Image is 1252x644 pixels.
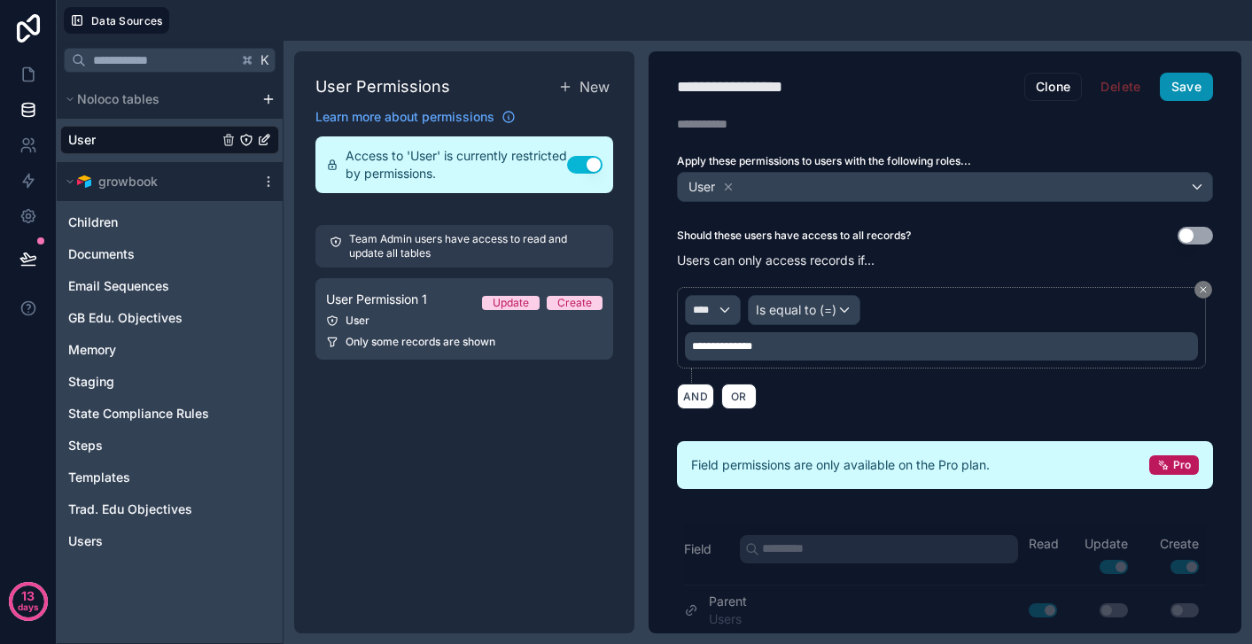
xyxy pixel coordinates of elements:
button: Is equal to (=) [748,295,860,325]
p: 13 [21,587,35,605]
span: Is equal to (=) [756,301,836,319]
label: Should these users have access to all records? [677,229,911,243]
button: Clone [1024,73,1083,101]
span: User [688,178,715,196]
span: Data Sources [91,14,163,27]
button: Data Sources [64,7,169,34]
button: User [677,172,1213,202]
span: Pro [1173,458,1191,472]
span: Learn more about permissions [315,108,494,126]
div: User [326,314,603,328]
label: Apply these permissions to users with the following roles... [677,154,1213,168]
button: Save [1160,73,1213,101]
span: Access to 'User' is currently restricted by permissions. [346,147,567,182]
div: Create [557,296,592,310]
p: days [18,594,39,619]
span: Field permissions are only available on the Pro plan. [691,456,990,474]
p: Team Admin users have access to read and update all tables [349,232,599,260]
button: AND [677,384,714,409]
p: Users can only access records if... [677,252,1213,269]
span: K [259,54,271,66]
div: Update [493,296,529,310]
button: OR [721,384,757,409]
span: OR [727,390,750,403]
a: Learn more about permissions [315,108,516,126]
button: New [555,73,613,101]
h1: User Permissions [315,74,450,99]
span: Only some records are shown [346,335,495,349]
span: New [579,76,610,97]
a: User Permission 1UpdateCreateUserOnly some records are shown [315,278,613,360]
span: User Permission 1 [326,291,427,308]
